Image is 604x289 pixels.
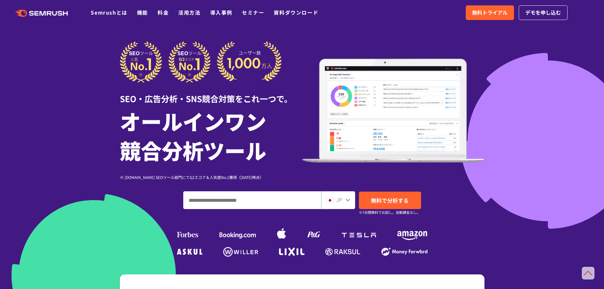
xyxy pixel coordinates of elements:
span: 無料トライアル [472,9,508,17]
a: 料金 [158,9,169,16]
a: 機能 [137,9,148,16]
input: ドメイン、キーワードまたはURLを入力してください [184,192,321,209]
small: ※7日間無料でお試し。自動課金なし。 [359,209,420,215]
span: デモを申し込む [525,9,561,17]
a: 無料トライアル [466,5,514,20]
span: JP [336,196,342,203]
div: SEO・広告分析・SNS競合対策をこれ一つで。 [120,83,302,105]
a: 資料ダウンロード [274,9,318,16]
a: 導入事例 [210,9,232,16]
div: ※ [DOMAIN_NAME] SEOツール部門にてG2スコア＆人気度No.1獲得（[DATE]時点） [120,174,302,180]
a: 活用方法 [178,9,200,16]
a: デモを申し込む [519,5,568,20]
a: Semrushとは [91,9,127,16]
span: 無料で分析する [371,196,409,204]
a: 無料で分析する [359,192,421,209]
a: セミナー [242,9,264,16]
h1: オールインワン 競合分析ツール [120,106,302,165]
